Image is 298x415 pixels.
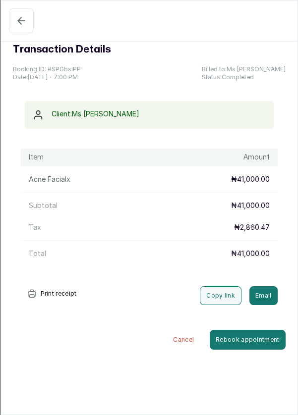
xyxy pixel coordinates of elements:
[202,65,286,73] p: Billed to: Ms [PERSON_NAME]
[29,222,41,232] p: Tax
[29,249,46,259] p: Total
[202,73,286,81] p: Status: Completed
[200,286,241,305] button: Copy link
[52,109,266,119] p: Client: Ms [PERSON_NAME]
[210,330,285,350] button: Rebook appointment
[231,201,270,210] p: ₦41,000.00
[157,330,210,350] button: Cancel
[29,201,58,210] p: Subtotal
[13,65,81,73] p: Booking ID: # SPGbsiPP
[231,174,270,184] p: ₦41,000.00
[21,284,83,304] button: Print receipt
[243,153,270,162] h1: Amount
[231,249,270,259] p: ₦41,000.00
[29,153,44,162] h1: Item
[249,286,278,305] button: Email
[234,222,270,232] p: ₦2,860.47
[29,174,70,184] p: Acne Facial x
[13,73,81,81] p: Date: [DATE] ・ 7:00 PM
[13,42,111,57] h1: Transaction Details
